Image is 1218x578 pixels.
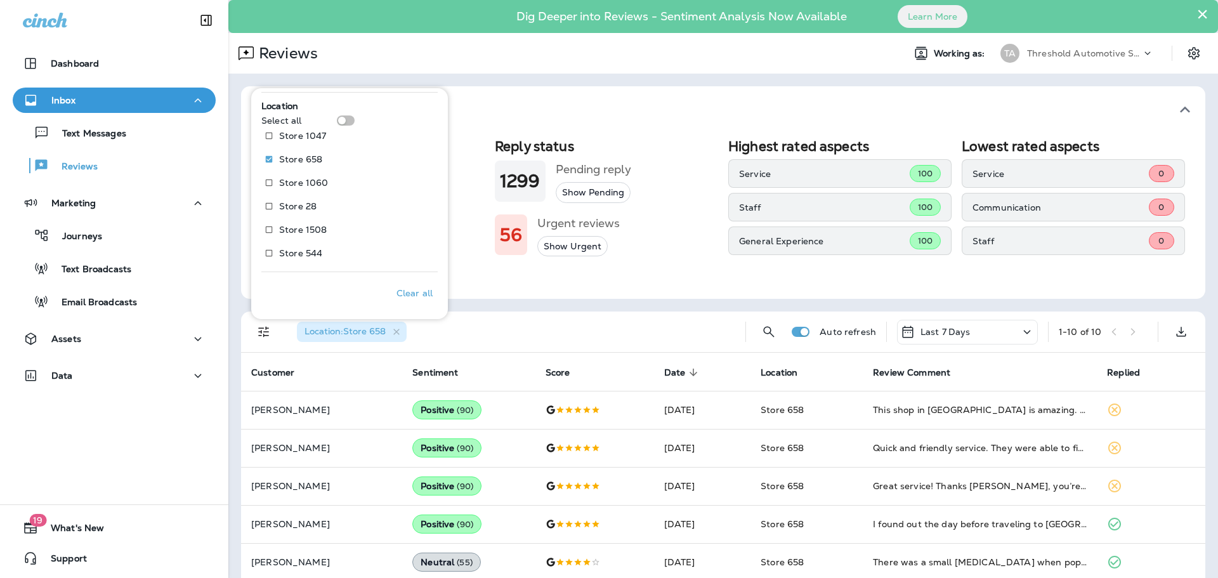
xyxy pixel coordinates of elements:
[304,325,386,337] span: Location : Store 658
[13,255,216,282] button: Text Broadcasts
[412,367,475,378] span: Sentiment
[251,81,448,319] div: Filters
[556,159,631,180] h5: Pending reply
[13,546,216,571] button: Support
[412,476,481,496] div: Positive
[457,519,473,530] span: ( 90 )
[546,367,570,378] span: Score
[654,429,750,467] td: [DATE]
[1107,367,1140,378] span: Replied
[873,442,1087,454] div: Quick and friendly service. They were able to fix rock chips in my windshield. Highly recommend!!
[728,138,952,154] h2: Highest rated aspects
[251,557,392,567] p: [PERSON_NAME]
[873,518,1087,530] div: I found out the day before traveling to Reno that my truck was leaking oil. Of course I panicked....
[279,131,326,141] p: Store 1047
[739,202,910,213] p: Staff
[38,523,104,538] span: What's New
[654,505,750,543] td: [DATE]
[279,225,327,235] p: Store 1508
[500,225,522,246] h1: 56
[261,100,298,112] span: Location
[761,442,804,454] span: Store 658
[962,138,1185,154] h2: Lowest rated aspects
[251,367,294,378] span: Customer
[918,235,933,246] span: 100
[251,443,392,453] p: [PERSON_NAME]
[457,557,473,568] span: ( 55 )
[13,363,216,388] button: Data
[495,138,718,154] h2: Reply status
[654,391,750,429] td: [DATE]
[1169,319,1194,345] button: Export as CSV
[412,515,481,534] div: Positive
[873,367,967,378] span: Review Comment
[51,198,96,208] p: Marketing
[761,404,804,416] span: Store 658
[279,154,322,164] p: Store 658
[13,190,216,216] button: Marketing
[761,480,804,492] span: Store 658
[972,202,1149,213] p: Communication
[49,264,131,276] p: Text Broadcasts
[761,556,804,568] span: Store 658
[1107,367,1156,378] span: Replied
[556,182,631,203] button: Show Pending
[13,51,216,76] button: Dashboard
[934,48,988,59] span: Working as:
[13,288,216,315] button: Email Broadcasts
[739,236,910,246] p: General Experience
[261,115,301,126] p: Select all
[13,88,216,113] button: Inbox
[761,518,804,530] span: Store 658
[279,178,328,188] p: Store 1060
[1027,48,1141,58] p: Threshold Automotive Service dba Grease Monkey
[873,367,950,378] span: Review Comment
[279,201,317,211] p: Store 28
[412,553,481,572] div: Neutral
[664,367,686,378] span: Date
[873,404,1087,416] div: This shop in rexburg is amazing. I have been to other shops and have been treated terribly, been ...
[297,322,407,342] div: Location:Store 658
[500,171,540,192] h1: 1299
[918,202,933,213] span: 100
[457,481,473,492] span: ( 90 )
[457,405,473,416] span: ( 90 )
[972,236,1149,246] p: Staff
[412,438,481,457] div: Positive
[756,319,782,345] button: Search Reviews
[761,367,797,378] span: Location
[412,367,458,378] span: Sentiment
[898,5,967,28] button: Learn More
[739,169,910,179] p: Service
[51,58,99,69] p: Dashboard
[761,367,814,378] span: Location
[537,213,620,233] h5: Urgent reviews
[654,467,750,505] td: [DATE]
[920,327,971,337] p: Last 7 Days
[251,405,392,415] p: [PERSON_NAME]
[51,95,75,105] p: Inbox
[251,86,1215,133] button: SentimentWhat's This?
[13,515,216,541] button: 19What's New
[1000,44,1019,63] div: TA
[49,231,102,243] p: Journeys
[49,128,126,140] p: Text Messages
[251,367,311,378] span: Customer
[279,248,322,258] p: Store 544
[251,519,392,529] p: [PERSON_NAME]
[1196,4,1208,24] button: Close
[51,334,81,344] p: Assets
[254,44,318,63] p: Reviews
[820,327,876,337] p: Auto refresh
[251,319,277,345] button: Filters
[1158,235,1164,246] span: 0
[188,8,224,33] button: Collapse Sidebar
[537,236,608,257] button: Show Urgent
[918,168,933,179] span: 100
[972,169,1149,179] p: Service
[13,119,216,146] button: Text Messages
[38,553,87,568] span: Support
[480,15,884,18] p: Dig Deeper into Reviews - Sentiment Analysis Now Available
[391,277,438,309] button: Clear all
[412,400,481,419] div: Positive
